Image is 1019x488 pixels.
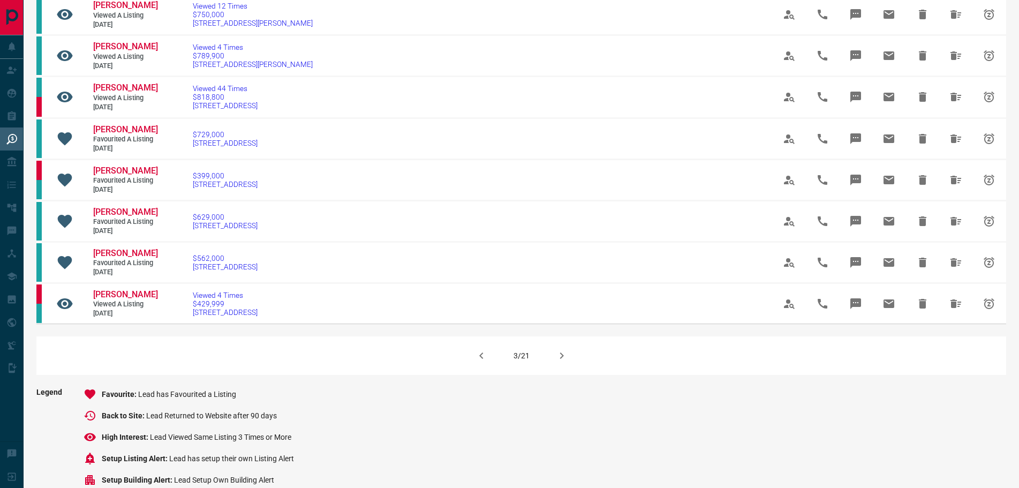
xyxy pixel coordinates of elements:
[776,2,802,27] span: View Profile
[193,291,258,299] span: Viewed 4 Times
[36,243,42,282] div: condos.ca
[93,103,157,112] span: [DATE]
[910,250,935,275] span: Hide
[193,84,258,93] span: Viewed 44 Times
[776,250,802,275] span: View Profile
[36,36,42,75] div: condos.ca
[193,254,258,262] span: $562,000
[93,82,158,93] span: [PERSON_NAME]
[876,84,902,110] span: Email
[810,167,835,193] span: Call
[876,126,902,152] span: Email
[93,82,157,94] a: [PERSON_NAME]
[93,207,158,217] span: [PERSON_NAME]
[93,124,157,136] a: [PERSON_NAME]
[810,208,835,234] span: Call
[976,84,1002,110] span: Snooze
[36,180,42,199] div: condos.ca
[810,250,835,275] span: Call
[36,97,42,116] div: property.ca
[193,299,258,308] span: $429,999
[36,78,42,97] div: condos.ca
[193,60,313,69] span: [STREET_ADDRESS][PERSON_NAME]
[102,390,138,399] span: Favourite
[976,208,1002,234] span: Snooze
[193,43,313,51] span: Viewed 4 Times
[36,119,42,158] div: condos.ca
[193,19,313,27] span: [STREET_ADDRESS][PERSON_NAME]
[776,43,802,69] span: View Profile
[193,51,313,60] span: $789,900
[843,208,869,234] span: Message
[193,130,258,139] span: $729,000
[193,84,258,110] a: Viewed 44 Times$818,800[STREET_ADDRESS]
[943,2,969,27] span: Hide All from Caleb Lobraico
[943,250,969,275] span: Hide All from Malik White
[36,284,42,304] div: property.ca
[93,300,157,309] span: Viewed a Listing
[943,291,969,317] span: Hide All from Lisa Inman
[943,126,969,152] span: Hide All from Malik White
[976,167,1002,193] span: Snooze
[93,185,157,194] span: [DATE]
[776,84,802,110] span: View Profile
[102,454,169,463] span: Setup Listing Alert
[138,390,236,399] span: Lead has Favourited a Listing
[876,291,902,317] span: Email
[910,167,935,193] span: Hide
[93,268,157,277] span: [DATE]
[193,10,313,19] span: $750,000
[976,250,1002,275] span: Snooze
[943,84,969,110] span: Hide All from Sepideh Rezvani
[93,248,158,258] span: [PERSON_NAME]
[93,144,157,153] span: [DATE]
[93,289,157,301] a: [PERSON_NAME]
[193,221,258,230] span: [STREET_ADDRESS]
[193,171,258,180] span: $399,000
[93,309,157,318] span: [DATE]
[876,250,902,275] span: Email
[193,130,258,147] a: $729,000[STREET_ADDRESS]
[843,2,869,27] span: Message
[93,124,158,134] span: [PERSON_NAME]
[93,135,157,144] span: Favourited a Listing
[193,262,258,271] span: [STREET_ADDRESS]
[36,304,42,323] div: condos.ca
[910,84,935,110] span: Hide
[93,94,157,103] span: Viewed a Listing
[910,2,935,27] span: Hide
[193,180,258,189] span: [STREET_ADDRESS]
[810,84,835,110] span: Call
[876,2,902,27] span: Email
[193,213,258,221] span: $629,000
[150,433,291,441] span: Lead Viewed Same Listing 3 Times or More
[943,167,969,193] span: Hide All from Lisa Inman
[93,11,157,20] span: Viewed a Listing
[93,227,157,236] span: [DATE]
[976,43,1002,69] span: Snooze
[843,84,869,110] span: Message
[174,476,274,484] span: Lead Setup Own Building Alert
[843,250,869,275] span: Message
[910,43,935,69] span: Hide
[193,2,313,27] a: Viewed 12 Times$750,000[STREET_ADDRESS][PERSON_NAME]
[910,208,935,234] span: Hide
[193,254,258,271] a: $562,000[STREET_ADDRESS]
[976,126,1002,152] span: Snooze
[193,171,258,189] a: $399,000[STREET_ADDRESS]
[93,176,157,185] span: Favourited a Listing
[102,411,146,420] span: Back to Site
[910,126,935,152] span: Hide
[93,41,158,51] span: [PERSON_NAME]
[876,208,902,234] span: Email
[193,139,258,147] span: [STREET_ADDRESS]
[93,41,157,52] a: [PERSON_NAME]
[93,259,157,268] span: Favourited a Listing
[810,2,835,27] span: Call
[93,20,157,29] span: [DATE]
[146,411,277,420] span: Lead Returned to Website after 90 days
[102,433,150,441] span: High Interest
[93,166,157,177] a: [PERSON_NAME]
[776,167,802,193] span: View Profile
[169,454,294,463] span: Lead has setup their own Listing Alert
